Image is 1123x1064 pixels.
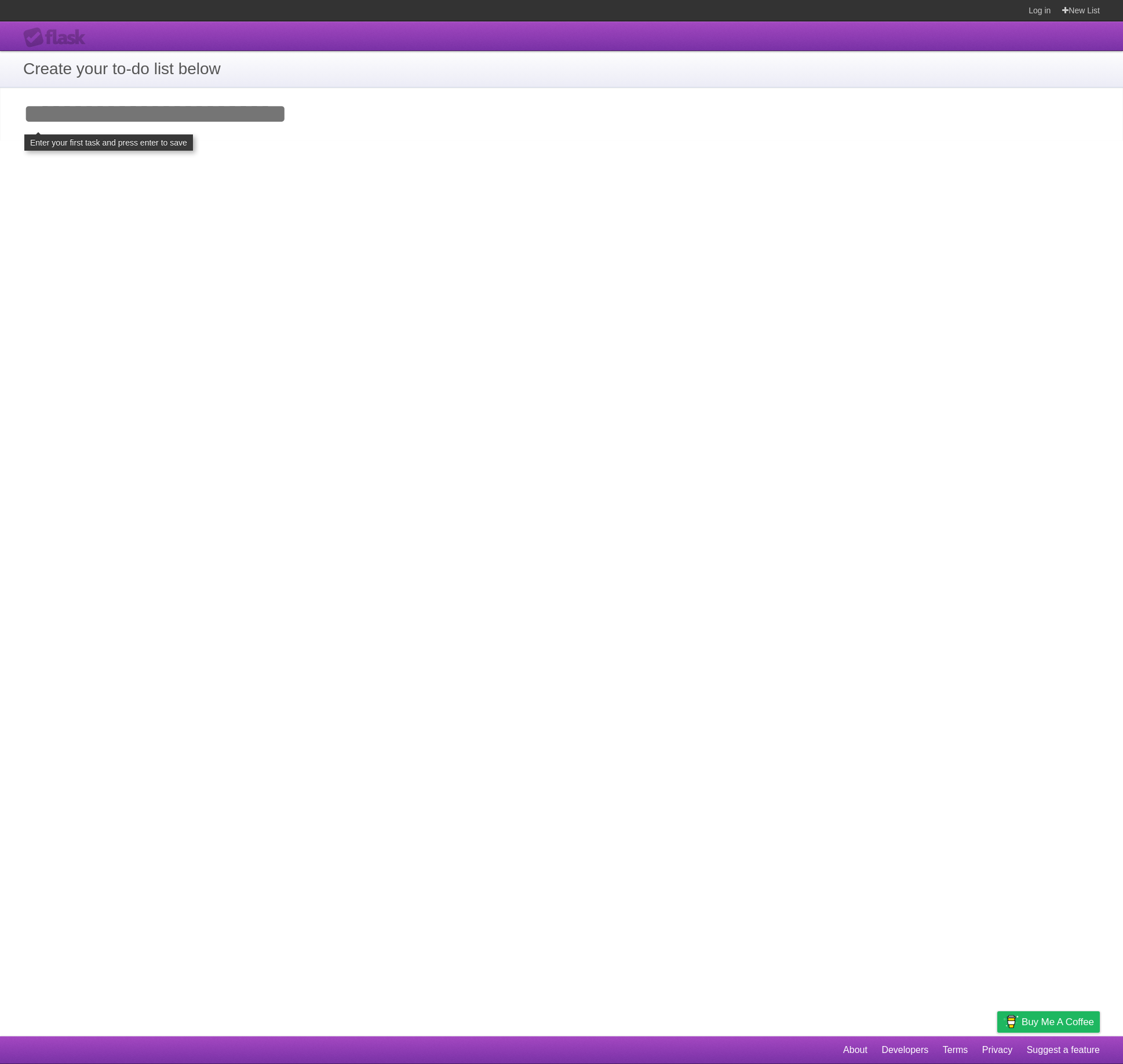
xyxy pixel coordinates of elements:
[23,57,1100,81] h1: Create your to-do list below
[997,1011,1100,1033] a: Buy me a coffee
[881,1039,928,1061] a: Developers
[982,1039,1012,1061] a: Privacy
[943,1039,968,1061] a: Terms
[843,1039,867,1061] a: About
[23,27,93,48] div: Flask
[1022,1012,1094,1032] span: Buy me a coffee
[1003,1012,1019,1032] img: Buy me a coffee
[1027,1039,1100,1061] a: Suggest a feature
